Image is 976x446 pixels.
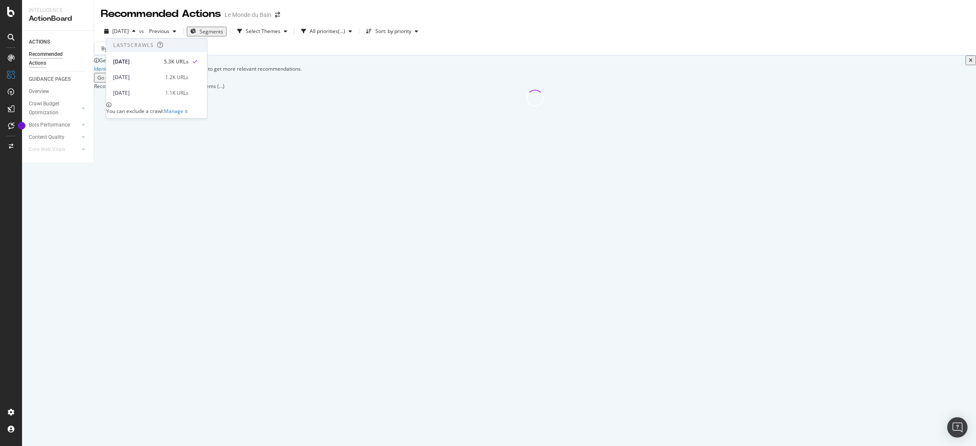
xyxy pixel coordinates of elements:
[18,122,25,129] div: Tooltip anchor
[298,25,355,38] button: All priorities(...)
[947,417,968,438] div: Open Intercom Messenger
[165,74,189,81] div: 1.2K URLs
[113,41,154,49] div: Last 5 Crawls
[29,50,88,68] a: Recommended Actions
[101,7,221,21] div: Recommended Actions
[338,29,345,34] div: ( ... )
[94,73,160,83] button: Go to the Segment Editor
[29,121,79,129] a: Bots Performance
[112,28,129,35] span: 2025 Sep. 2nd
[29,38,50,47] div: ACTIONS
[363,25,421,38] button: Sort: by priority
[29,133,64,142] div: Content Quality
[29,87,88,96] a: Overview
[101,45,150,52] span: By: pagetype Level 1
[29,7,87,14] div: Intelligence
[29,99,79,117] a: Crawl Budget Optimization
[225,11,272,19] div: Le Monde du Bain
[164,107,188,115] a: Manage it
[94,55,976,82] div: info banner
[113,89,160,97] div: [DATE]
[29,50,80,68] div: Recommended Actions
[29,121,70,129] div: Bots Performance
[113,58,159,66] div: [DATE]
[94,41,164,55] button: By: pagetype Level 1
[29,75,88,84] a: GUIDANCE PAGES
[29,133,79,142] a: Content Quality
[375,29,411,34] div: Sort: by priority
[310,29,338,34] div: All priorities
[246,29,280,34] div: Select Themes
[29,75,71,84] div: GUIDANCE PAGES
[275,12,280,18] div: arrow-right-arrow-left
[29,145,79,154] a: Core Web Vitals
[106,102,207,115] div: You can exclude a crawl:
[146,28,169,35] span: Previous
[234,25,291,38] button: Select Themes
[99,57,965,64] div: Get more relevant SEO actions
[200,28,223,35] span: Segments
[965,55,976,65] button: close banner
[94,83,169,90] div: Recommended Action Items (...)
[94,65,976,72] div: to get more relevant recommendations .
[146,25,180,38] button: Previous
[29,38,88,47] a: ACTIONS
[164,58,189,66] div: 5.3K URLs
[29,14,87,24] div: ActionBoard
[94,65,207,72] a: Identify pagination in your project segmentation
[101,25,139,38] button: [DATE]
[29,87,49,96] div: Overview
[29,145,65,154] div: Core Web Vitals
[187,27,227,36] button: Segments
[29,99,73,117] div: Crawl Budget Optimization
[113,74,160,81] div: [DATE]
[165,89,189,97] div: 1.1K URLs
[139,28,146,35] span: vs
